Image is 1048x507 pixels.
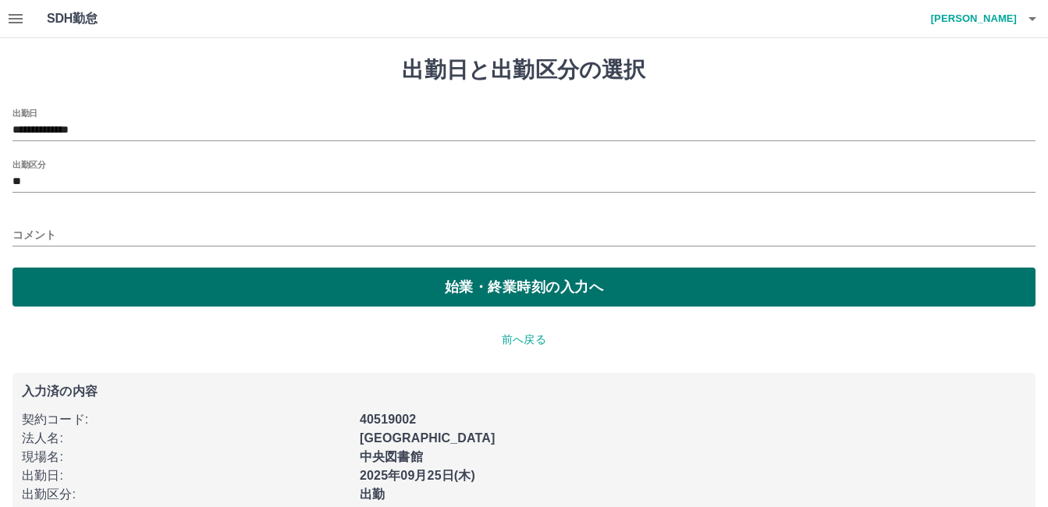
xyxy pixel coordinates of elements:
[22,385,1026,398] p: 入力済の内容
[360,450,423,463] b: 中央図書館
[12,158,45,170] label: 出勤区分
[22,429,350,448] p: 法人名 :
[360,413,416,426] b: 40519002
[360,469,475,482] b: 2025年09月25日(木)
[22,410,350,429] p: 契約コード :
[22,466,350,485] p: 出勤日 :
[12,331,1036,348] p: 前へ戻る
[12,107,37,119] label: 出勤日
[12,268,1036,307] button: 始業・終業時刻の入力へ
[12,57,1036,83] h1: 出勤日と出勤区分の選択
[360,431,496,445] b: [GEOGRAPHIC_DATA]
[22,448,350,466] p: 現場名 :
[22,485,350,504] p: 出勤区分 :
[360,487,385,501] b: 出勤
